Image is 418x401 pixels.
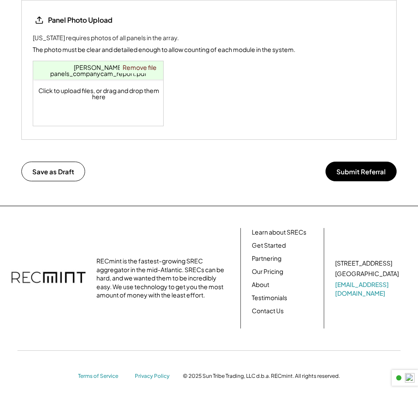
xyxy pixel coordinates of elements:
a: Learn about SRECs [252,228,306,237]
a: Our Pricing [252,267,283,276]
a: Testimonials [252,294,287,302]
img: recmint-logotype%403x.png [11,263,86,294]
div: Panel Photo Upload [48,15,113,25]
button: Submit Referral [325,162,397,181]
div: RECmint is the fastest-growing SREC aggregator in the mid-Atlantic. SRECs can be hard, and we wan... [96,257,227,300]
a: About [252,280,269,289]
a: [PERSON_NAME] panels_companycam_report.pdf [50,63,147,77]
a: Partnering [252,254,281,263]
div: [STREET_ADDRESS] [335,259,392,268]
a: Terms of Service [78,373,126,380]
button: Save as Draft [21,162,85,181]
div: [GEOGRAPHIC_DATA] [335,270,399,278]
div: © 2025 Sun Tribe Trading, LLC d.b.a. RECmint. All rights reserved. [183,373,340,380]
a: Contact Us [252,307,284,315]
div: The photo must be clear and detailed enough to allow counting of each module in the system. [33,45,295,54]
div: Click to upload files, or drag and drop them here [33,61,164,126]
a: [EMAIL_ADDRESS][DOMAIN_NAME] [335,280,401,297]
div: [US_STATE] requires photos of all panels in the array. [33,33,179,42]
a: Get Started [252,241,286,250]
a: Remove file [120,61,160,73]
a: Privacy Policy [135,373,174,380]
